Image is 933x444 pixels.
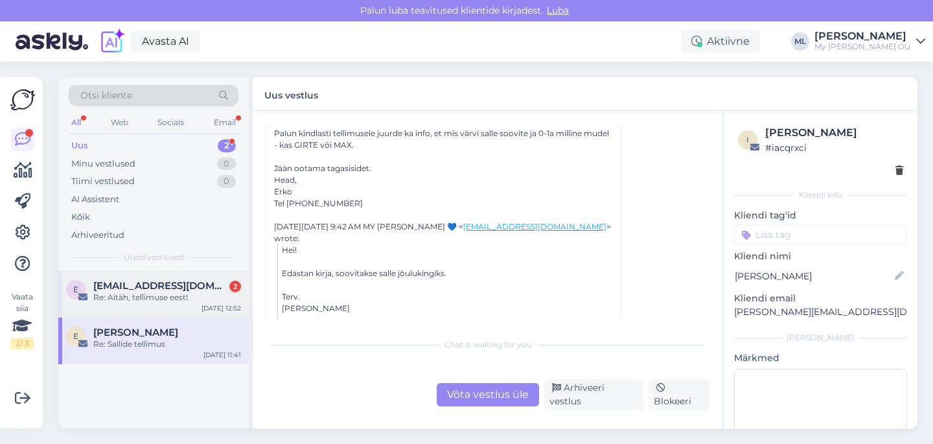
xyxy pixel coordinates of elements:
div: [PERSON_NAME] [814,31,911,41]
span: e [73,285,78,294]
img: Askly Logo [10,88,35,112]
span: Uued vestlused [124,251,184,263]
div: [PERSON_NAME] [734,332,907,344]
p: Kliendi email [734,292,907,305]
div: AI Assistent [71,193,119,206]
div: Vaata siia [10,291,34,349]
div: All [69,114,84,131]
a: [EMAIL_ADDRESS][DOMAIN_NAME] [463,222,606,231]
div: Tere! [274,46,613,209]
div: 2 [218,139,236,152]
div: Tel [PHONE_NUMBER] [274,198,613,209]
div: My [PERSON_NAME] OÜ [814,41,911,52]
div: Socials [155,114,187,131]
div: Kõik [71,211,90,224]
div: Uus [71,139,88,152]
a: Avasta AI [131,30,200,53]
div: Blokeeri [649,379,710,410]
input: Lisa nimi [735,269,892,283]
div: [DATE][DATE] 9:42 AM MY [PERSON_NAME] 💙 < > wrote: [274,221,613,244]
div: Head, [274,174,613,186]
div: Re: Aitäh, tellimuse eest! [93,292,241,303]
p: Kliendi tag'id [734,209,907,222]
span: i [746,135,749,145]
div: Edastan kirja, soovitakse salle jõulukingiks. [282,268,612,279]
span: Otsi kliente [80,89,132,102]
div: Võta vestlus üle [437,383,539,406]
div: Palun kindlasti tellimusele juurde ka info, et mis värvi salle soovite ja 0-1a milline mudel - ka... [274,128,613,151]
label: Uus vestlus [264,85,318,102]
div: Terv. [282,291,612,303]
div: Email [211,114,238,131]
div: 2 [229,281,241,292]
p: Märkmed [734,351,907,365]
div: Re: Sallide tellimus [93,338,241,350]
div: Arhiveeri vestlus [544,379,643,410]
span: editamoks@gmail.com [93,280,228,292]
div: Erko [274,186,613,198]
p: [PERSON_NAME][EMAIL_ADDRESS][DOMAIN_NAME] [734,305,907,319]
p: Kliendi nimi [734,250,907,263]
div: Arhiveeritud [71,229,124,242]
div: Minu vestlused [71,158,135,170]
img: explore-ai [98,28,126,55]
div: [DATE] 11:41 [203,350,241,360]
div: Kliendi info [734,189,907,201]
div: Aktiivne [681,30,760,53]
div: Jään ootama tagasisidet. [274,163,613,174]
a: [PERSON_NAME]My [PERSON_NAME] OÜ [814,31,925,52]
input: Lisa tag [734,225,907,244]
span: Luba [543,5,573,16]
div: 0 [217,158,236,170]
div: # iacqrxci [765,141,903,155]
div: 2 / 3 [10,338,34,349]
span: E [73,331,78,341]
div: Web [108,114,131,131]
div: ML [791,32,809,51]
div: 0 [217,175,236,188]
span: Erko Leemet [93,327,178,338]
div: Tiimi vestlused [71,175,135,188]
div: [DATE] 12:52 [202,303,241,313]
div: [PERSON_NAME] [765,125,903,141]
div: Chat is waiting for you [266,339,710,351]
